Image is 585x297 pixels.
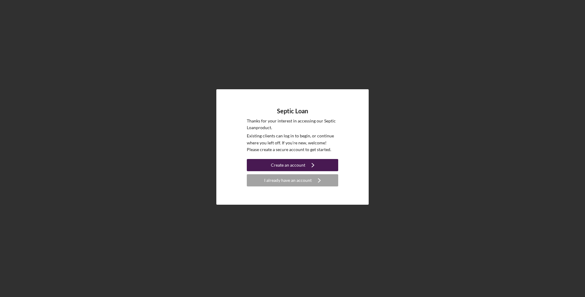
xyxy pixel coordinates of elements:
[247,159,338,173] a: Create an account
[247,174,338,186] button: I already have an account
[271,159,305,171] div: Create an account
[247,133,338,153] p: Existing clients can log in to begin, or continue where you left off. If you're new, welcome! Ple...
[247,118,338,131] p: Thanks for your interest in accessing our Septic Loan product.
[277,108,308,115] h4: Septic Loan
[247,159,338,171] button: Create an account
[264,174,312,186] div: I already have an account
